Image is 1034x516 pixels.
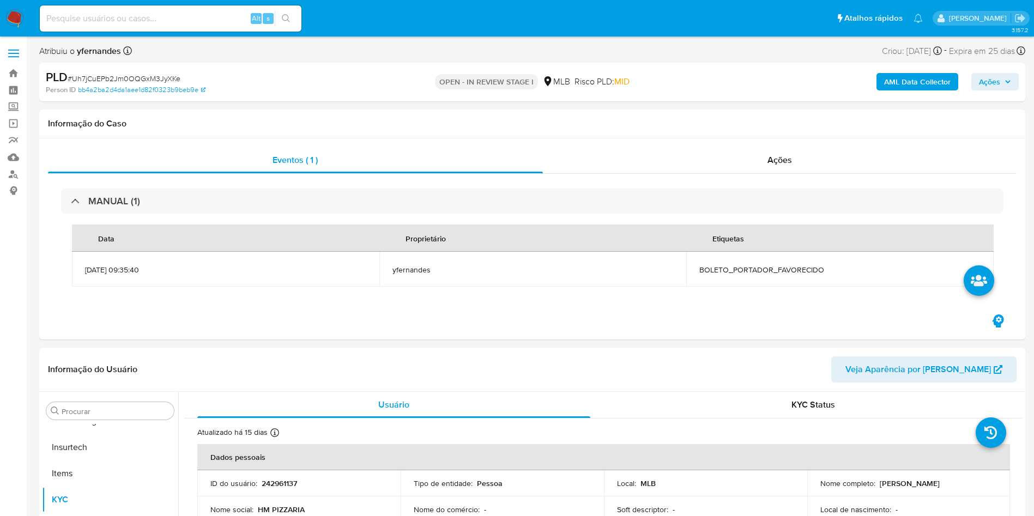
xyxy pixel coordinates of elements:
[273,154,318,166] span: Eventos ( 1 )
[617,478,636,488] p: Local :
[542,76,570,88] div: MLB
[210,478,257,488] p: ID do usuário :
[392,265,674,275] span: yfernandes
[85,265,366,275] span: [DATE] 09:35:40
[971,73,1019,90] button: Ações
[39,45,121,57] span: Atribuiu o
[979,73,1000,90] span: Ações
[414,478,473,488] p: Tipo de entidade :
[949,13,1011,23] p: yngrid.fernandes@mercadolivre.com
[88,195,140,207] h3: MANUAL (1)
[85,225,128,251] div: Data
[831,356,1017,383] button: Veja Aparência por [PERSON_NAME]
[767,154,792,166] span: Ações
[876,73,958,90] button: AML Data Collector
[914,14,923,23] a: Notificações
[699,265,981,275] span: BOLETO_PORTADOR_FAVORECIDO
[484,505,486,514] p: -
[845,356,991,383] span: Veja Aparência por [PERSON_NAME]
[42,434,178,460] button: Insurtech
[896,505,898,514] p: -
[614,75,630,88] span: MID
[75,45,121,57] b: yfernandes
[40,11,301,26] input: Pesquise usuários ou casos...
[791,398,835,411] span: KYC Status
[197,427,268,438] p: Atualizado há 15 dias
[48,118,1017,129] h1: Informação do Caso
[435,74,538,89] p: OPEN - IN REVIEW STAGE I
[42,487,178,513] button: KYC
[882,44,942,58] div: Criou: [DATE]
[392,225,459,251] div: Proprietário
[46,85,76,95] b: Person ID
[1014,13,1026,24] a: Sair
[673,505,675,514] p: -
[78,85,205,95] a: bb4a2ba2d4da1aee1d82f0323b9beb9e
[880,478,940,488] p: [PERSON_NAME]
[61,189,1003,214] div: MANUAL (1)
[197,444,1010,470] th: Dados pessoais
[62,406,170,416] input: Procurar
[575,76,630,88] span: Risco PLD:
[617,505,668,514] p: Soft descriptor :
[844,13,903,24] span: Atalhos rápidos
[252,13,261,23] span: Alt
[267,13,270,23] span: s
[820,505,891,514] p: Local de nascimento :
[275,11,297,26] button: search-icon
[210,505,253,514] p: Nome social :
[68,73,180,84] span: # Uh7jCuEPb2Jm0OQGxM3JyXKe
[51,406,59,415] button: Procurar
[949,45,1015,57] span: Expira em 25 dias
[944,44,947,58] span: -
[258,505,305,514] p: HM PIZZARIA
[46,68,68,86] b: PLD
[640,478,656,488] p: MLB
[262,478,297,488] p: 242961137
[820,478,875,488] p: Nome completo :
[48,364,137,375] h1: Informação do Usuário
[477,478,503,488] p: Pessoa
[378,398,409,411] span: Usuário
[699,225,757,251] div: Etiquetas
[884,73,951,90] b: AML Data Collector
[42,460,178,487] button: Items
[414,505,480,514] p: Nome do comércio :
